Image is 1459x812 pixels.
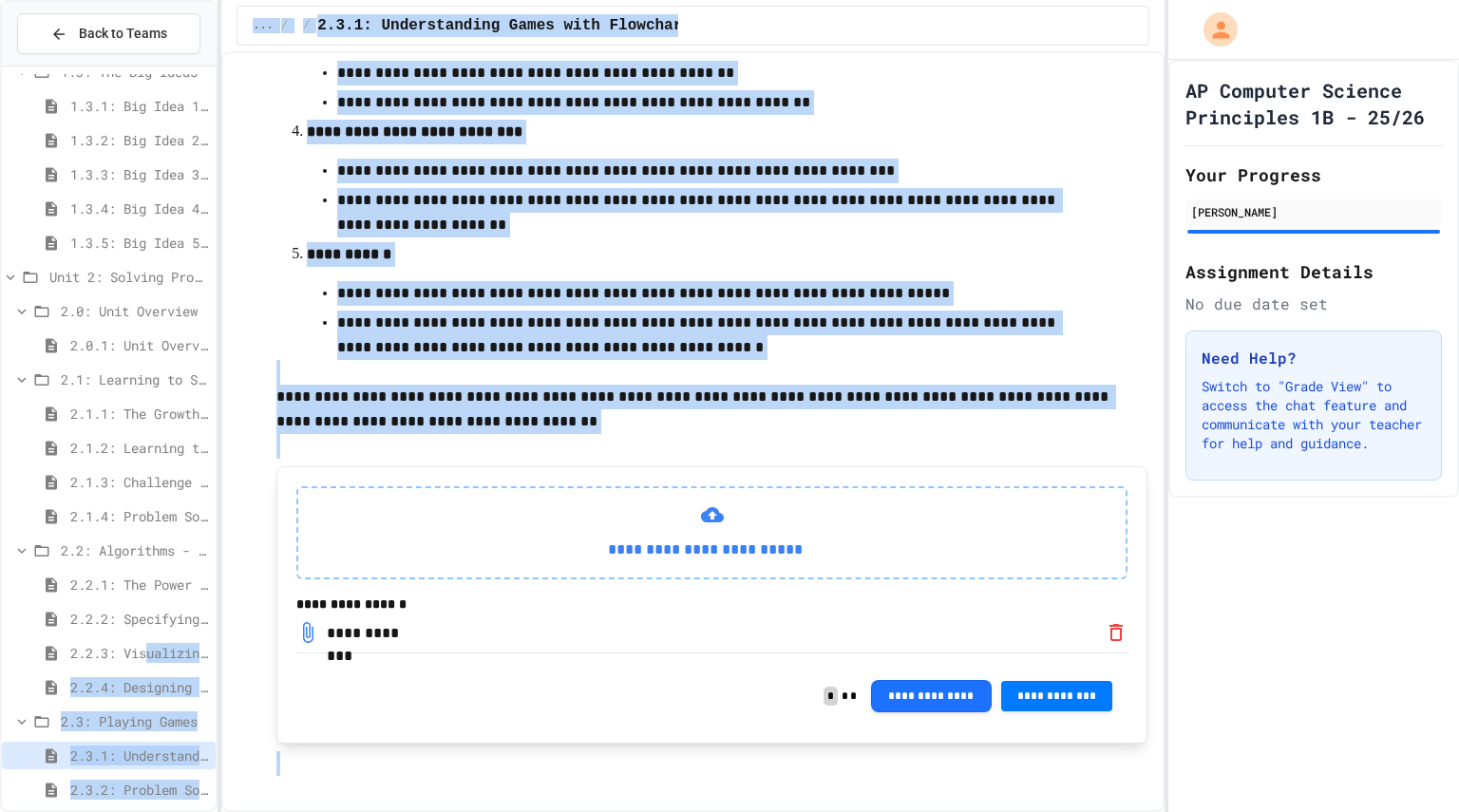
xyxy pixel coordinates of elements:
button: Mark for Removal [1105,621,1127,644]
span: Back to Teams [79,24,167,44]
h1: AP Computer Science Principles 1B - 25/26 [1185,77,1442,130]
div: [PERSON_NAME] [1191,203,1436,220]
span: Unit 2: Solving Problems in Computer Science [49,267,208,287]
span: 1.3.2: Big Idea 2 - Data [70,130,208,150]
span: 2.1.1: The Growth Mindset [70,404,208,424]
a: Download [296,621,319,644]
span: 1.3.3: Big Idea 3 - Algorithms and Programming [70,164,208,184]
div: No due date set [1185,293,1442,315]
span: 2.1: Learning to Solve Hard Problems [61,369,208,389]
span: 2.2.3: Visualizing Logic with Flowcharts [70,643,208,663]
span: 2.1.4: Problem Solving Practice [70,506,208,526]
span: 2.2.1: The Power of Algorithms [70,575,208,595]
h3: Need Help? [1202,347,1426,369]
span: 2.2.4: Designing Flowcharts [70,677,208,697]
h2: Assignment Details [1185,258,1442,285]
p: Switch to "Grade View" to access the chat feature and communicate with your teacher for help and ... [1202,377,1426,453]
h2: Your Progress [1185,161,1442,188]
button: Back to Teams [17,13,200,54]
span: 2.0.1: Unit Overview [70,335,208,355]
span: ... [253,18,274,33]
span: 2.1.2: Learning to Solve Hard Problems [70,438,208,458]
span: 1.3.5: Big Idea 5 - Impact of Computing [70,233,208,253]
span: 2.2.2: Specifying Ideas with Pseudocode [70,609,208,629]
span: 2.2: Algorithms - from Pseudocode to Flowcharts [61,540,208,560]
span: 2.3.1: Understanding Games with Flowcharts [70,746,208,765]
span: / [303,18,310,33]
span: 2.0: Unit Overview [61,301,208,321]
span: 1.3.4: Big Idea 4 - Computing Systems and Networks [70,198,208,218]
span: 1.3.1: Big Idea 1 - Creative Development [70,96,208,116]
span: 2.3.2: Problem Solving Reflection [70,780,208,800]
span: 2.1.3: Challenge Problem - The Bridge [70,472,208,492]
span: 2.3: Playing Games [61,711,208,731]
div: My Account [1184,8,1242,51]
span: / [281,18,288,33]
span: 2.3.1: Understanding Games with Flowcharts [317,14,700,37]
